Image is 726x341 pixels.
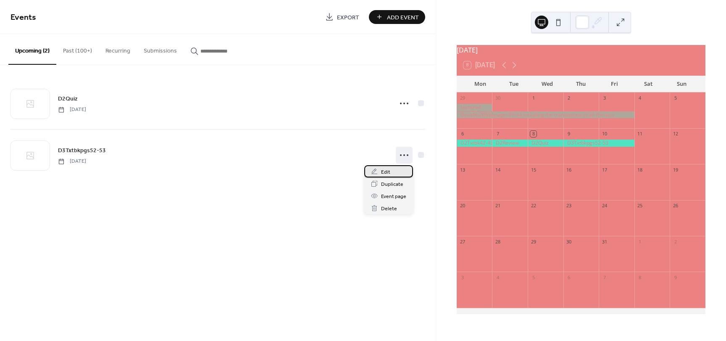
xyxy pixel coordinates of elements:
[566,203,572,209] div: 23
[672,274,679,280] div: 9
[337,13,359,22] span: Export
[601,131,608,137] div: 10
[58,94,78,103] a: D2Quiz
[459,238,466,245] div: 27
[672,238,679,245] div: 2
[672,95,679,101] div: 5
[58,158,86,165] span: [DATE]
[495,238,501,245] div: 28
[369,10,425,24] button: Add Event
[530,131,537,137] div: 8
[566,131,572,137] div: 9
[631,76,665,93] div: Sat
[530,274,537,280] div: 5
[665,76,699,93] div: Sun
[672,131,679,137] div: 12
[672,203,679,209] div: 26
[497,76,531,93] div: Tue
[459,274,466,280] div: 3
[601,274,608,280] div: 7
[564,76,598,93] div: Thu
[530,238,537,245] div: 29
[8,34,56,65] button: Upcoming (2)
[528,140,563,147] div: D2Quiz
[637,203,643,209] div: 25
[563,140,634,147] div: D3Txtbkpgs52-53
[381,168,390,177] span: Edit
[492,140,528,147] div: D2Review
[11,9,36,26] span: Events
[457,104,492,111] div: Lectura4
[58,146,106,155] span: D3Txtbkpgs52-53
[601,95,608,101] div: 3
[387,13,419,22] span: Add Event
[99,34,137,64] button: Recurring
[566,95,572,101] div: 2
[381,180,403,189] span: Duplicate
[319,10,366,24] a: Export
[457,45,705,55] div: [DATE]
[58,145,106,155] a: D3Txtbkpgs52-53
[566,238,572,245] div: 30
[637,131,643,137] div: 11
[459,95,466,101] div: 29
[637,167,643,173] div: 18
[457,140,492,147] div: D2Txtbk42-43
[459,131,466,137] div: 6
[530,203,537,209] div: 22
[530,95,537,101] div: 1
[601,238,608,245] div: 31
[495,131,501,137] div: 7
[601,167,608,173] div: 17
[381,204,397,213] span: Delete
[495,167,501,173] div: 14
[531,76,564,93] div: Wed
[495,203,501,209] div: 21
[637,238,643,245] div: 1
[672,167,679,173] div: 19
[459,167,466,173] div: 13
[457,111,634,119] div: Desafío2Wkbkpages39-44 Including the translations of all the acts
[566,167,572,173] div: 16
[137,34,184,64] button: Submissions
[530,167,537,173] div: 15
[598,76,631,93] div: Fri
[566,274,572,280] div: 6
[463,76,497,93] div: Mon
[58,95,78,103] span: D2Quiz
[637,274,643,280] div: 8
[495,274,501,280] div: 4
[637,95,643,101] div: 4
[459,203,466,209] div: 20
[601,203,608,209] div: 24
[58,106,86,114] span: [DATE]
[495,95,501,101] div: 30
[381,192,406,201] span: Event page
[56,34,99,64] button: Past (100+)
